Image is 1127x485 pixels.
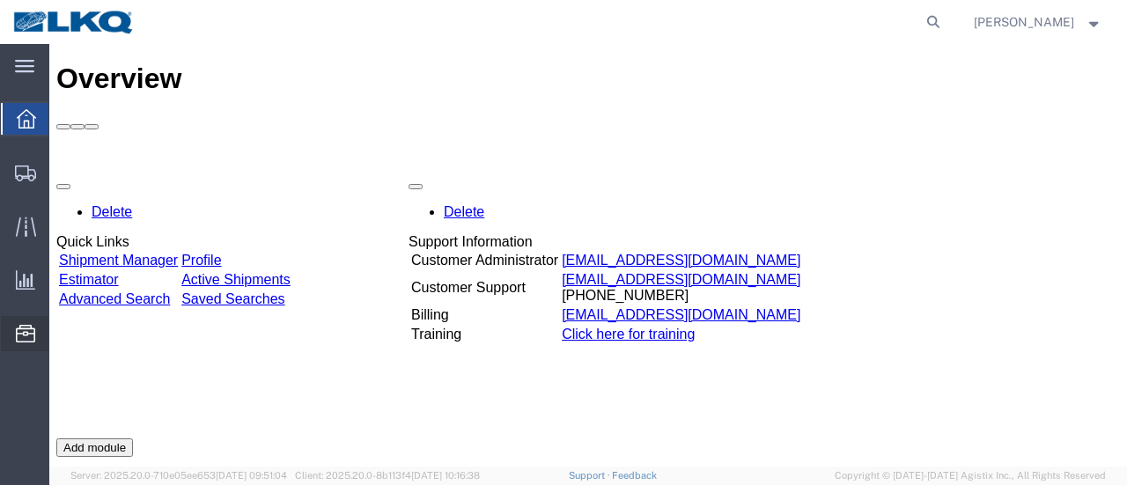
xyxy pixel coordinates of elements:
[7,394,84,413] button: Add module
[10,247,121,262] a: Advanced Search
[612,470,657,481] a: Feedback
[361,227,510,261] td: Customer Support
[512,209,751,224] a: [EMAIL_ADDRESS][DOMAIN_NAME]
[512,228,751,243] a: [EMAIL_ADDRESS][DOMAIN_NAME]
[973,11,1103,33] button: [PERSON_NAME]
[49,44,1127,467] iframe: FS Legacy Container
[132,247,235,262] a: Saved Searches
[295,470,480,481] span: Client: 2025.20.0-8b113f4
[359,190,754,206] div: Support Information
[70,470,287,481] span: Server: 2025.20.0-710e05ee653
[361,282,510,299] td: Training
[569,470,613,481] a: Support
[835,468,1106,483] span: Copyright © [DATE]-[DATE] Agistix Inc., All Rights Reserved
[132,209,172,224] a: Profile
[411,470,480,481] span: [DATE] 10:16:38
[361,262,510,280] td: Billing
[974,12,1074,32] span: Jason Voyles
[394,160,435,175] a: Delete
[216,470,287,481] span: [DATE] 09:51:04
[10,228,70,243] a: Estimator
[512,283,645,298] a: Click here for training
[132,228,241,243] a: Active Shipments
[12,9,136,35] img: logo
[512,263,751,278] a: [EMAIL_ADDRESS][DOMAIN_NAME]
[512,227,752,261] td: [PHONE_NUMBER]
[361,208,510,225] td: Customer Administrator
